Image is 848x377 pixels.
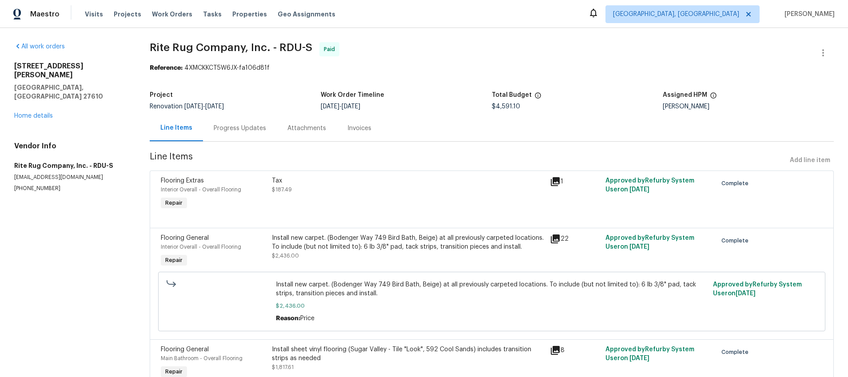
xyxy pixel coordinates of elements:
[161,178,204,184] span: Flooring Extras
[713,282,802,297] span: Approved by Refurby System User on
[150,42,312,53] span: Rite Rug Company, Inc. - RDU-S
[721,179,752,188] span: Complete
[150,152,786,169] span: Line Items
[272,234,545,251] div: Install new carpet. (Bodenger Way 749 Bird Bath, Beige) at all previously carpeted locations. To ...
[663,103,834,110] div: [PERSON_NAME]
[161,187,241,192] span: Interior Overall - Overall Flooring
[161,244,241,250] span: Interior Overall - Overall Flooring
[14,161,128,170] h5: Rite Rug Company, Inc. - RDU-S
[629,355,649,361] span: [DATE]
[663,92,707,98] h5: Assigned HPM
[629,244,649,250] span: [DATE]
[347,124,371,133] div: Invoices
[492,103,520,110] span: $4,591.10
[276,315,300,321] span: Reason:
[162,256,186,265] span: Repair
[162,367,186,376] span: Repair
[736,290,756,297] span: [DATE]
[14,44,65,50] a: All work orders
[781,10,835,19] span: [PERSON_NAME]
[605,178,694,193] span: Approved by Refurby System User on
[272,176,545,185] div: Tax
[321,103,339,110] span: [DATE]
[492,92,532,98] h5: Total Budget
[150,92,173,98] h5: Project
[300,315,315,321] span: Price
[272,253,299,258] span: $2,436.00
[205,103,224,110] span: [DATE]
[534,92,541,103] span: The total cost of line items that have been proposed by Opendoor. This sum includes line items th...
[30,10,60,19] span: Maestro
[605,346,694,361] span: Approved by Refurby System User on
[150,65,183,71] b: Reference:
[161,356,243,361] span: Main Bathroom - Overall Flooring
[14,83,128,101] h5: [GEOGRAPHIC_DATA], [GEOGRAPHIC_DATA] 27610
[14,185,128,192] p: [PHONE_NUMBER]
[550,345,600,356] div: 8
[14,174,128,181] p: [EMAIL_ADDRESS][DOMAIN_NAME]
[161,235,209,241] span: Flooring General
[14,142,128,151] h4: Vendor Info
[162,198,186,207] span: Repair
[272,187,292,192] span: $187.49
[321,103,360,110] span: -
[276,280,708,298] span: Install new carpet. (Bodenger Way 749 Bird Bath, Beige) at all previously carpeted locations. To ...
[150,63,834,72] div: 4XMCKKCT5W6JX-fa106d81f
[629,187,649,193] span: [DATE]
[605,235,694,250] span: Approved by Refurby System User on
[184,103,203,110] span: [DATE]
[160,123,192,132] div: Line Items
[232,10,267,19] span: Properties
[613,10,739,19] span: [GEOGRAPHIC_DATA], [GEOGRAPHIC_DATA]
[287,124,326,133] div: Attachments
[214,124,266,133] div: Progress Updates
[184,103,224,110] span: -
[550,234,600,244] div: 22
[550,176,600,187] div: 1
[114,10,141,19] span: Projects
[203,11,222,17] span: Tasks
[278,10,335,19] span: Geo Assignments
[321,92,384,98] h5: Work Order Timeline
[721,236,752,245] span: Complete
[161,346,209,353] span: Flooring General
[152,10,192,19] span: Work Orders
[342,103,360,110] span: [DATE]
[721,348,752,357] span: Complete
[272,365,294,370] span: $1,817.61
[710,92,717,103] span: The hpm assigned to this work order.
[324,45,338,54] span: Paid
[272,345,545,363] div: Install sheet vinyl flooring (Sugar Valley - Tile "Look", 592 Cool Sands) includes transition str...
[14,113,53,119] a: Home details
[276,302,708,310] span: $2,436.00
[85,10,103,19] span: Visits
[150,103,224,110] span: Renovation
[14,62,128,79] h2: [STREET_ADDRESS][PERSON_NAME]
